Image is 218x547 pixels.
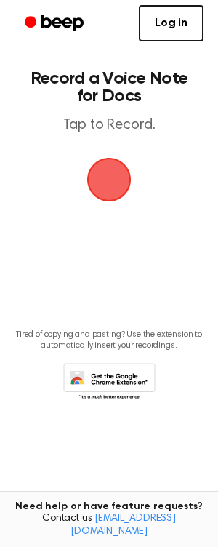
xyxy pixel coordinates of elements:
[87,158,131,201] img: Beep Logo
[9,513,209,538] span: Contact us
[12,330,206,351] p: Tired of copying and pasting? Use the extension to automatically insert your recordings.
[139,5,203,41] a: Log in
[15,9,97,38] a: Beep
[70,514,176,537] a: [EMAIL_ADDRESS][DOMAIN_NAME]
[26,116,192,135] p: Tap to Record.
[26,70,192,105] h1: Record a Voice Note for Docs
